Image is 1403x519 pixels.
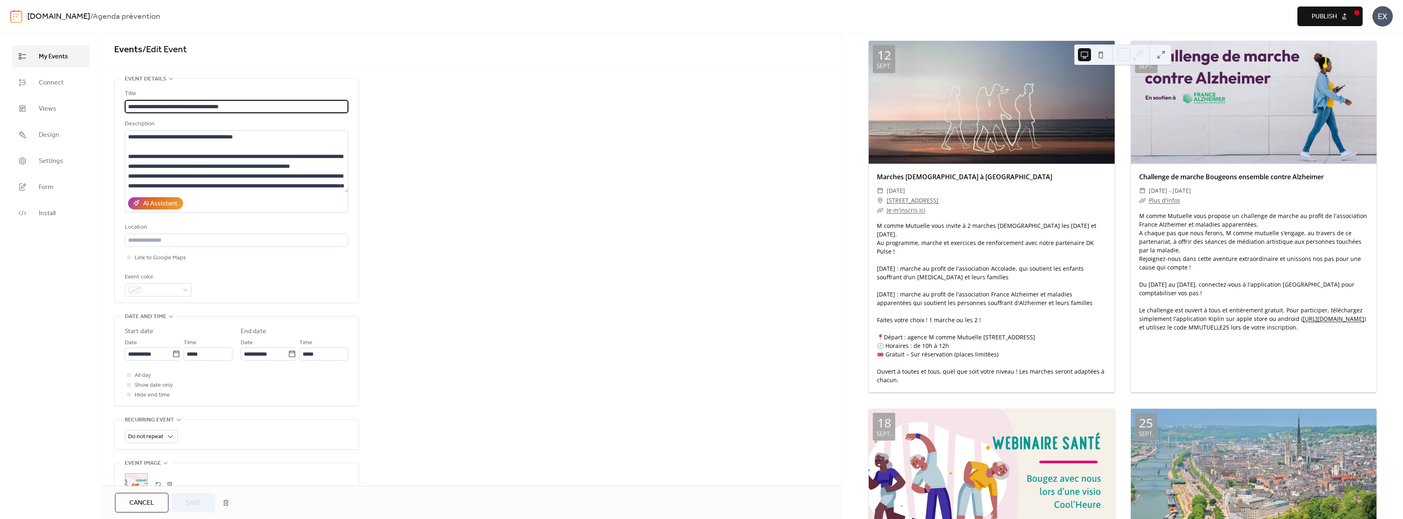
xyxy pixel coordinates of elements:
[125,338,137,348] span: Date
[876,63,892,69] div: sept.
[1149,186,1191,196] span: [DATE] - [DATE]
[887,196,938,205] a: [STREET_ADDRESS]
[241,327,266,336] div: End date
[125,327,153,336] div: Start date
[12,71,89,94] a: Connect
[39,156,63,166] span: Settings
[1372,6,1393,27] div: EX
[877,205,883,215] div: ​
[39,52,68,62] span: My Events
[12,176,89,198] a: Form
[887,206,925,214] a: Je m'inscris ici
[1139,172,1324,181] a: Challenge de marche Bougeons ensemble contre Alzheimer
[241,338,253,348] span: Date
[39,130,59,140] span: Design
[12,124,89,146] a: Design
[1149,196,1180,204] a: Plus d'infos
[39,78,64,88] span: Connect
[877,49,891,61] div: 12
[39,183,53,192] span: Form
[143,199,177,209] div: AI Assistant
[135,253,186,263] span: Link to Google Maps
[39,104,56,114] span: Views
[129,498,154,508] span: Cancel
[125,473,148,496] div: ;
[128,431,163,442] span: Do not repeat
[12,150,89,172] a: Settings
[39,209,55,218] span: Install
[876,431,892,437] div: sept.
[877,196,883,205] div: ​
[877,417,891,429] div: 18
[10,10,22,23] img: logo
[1139,186,1146,196] div: ​
[142,41,187,59] span: / Edit Event
[128,197,183,209] button: AI Assistant
[12,98,89,120] a: Views
[93,9,160,25] b: Agenda prévention
[1139,196,1146,205] div: ​
[1297,7,1363,26] button: Publish
[869,221,1115,384] div: M comme Mutuelle vous invite à 2 marches [DEMOGRAPHIC_DATA] les [DATE] et [DATE]. Au programme, m...
[1139,417,1153,429] div: 25
[877,172,1052,181] a: Marches [DEMOGRAPHIC_DATA] à [GEOGRAPHIC_DATA]
[114,41,142,59] a: Events
[877,186,883,196] div: ​
[125,312,166,322] span: Date and time
[135,371,151,381] span: All day
[125,74,166,84] span: Event details
[125,459,161,468] span: Event image
[125,119,347,129] div: Description
[90,9,93,25] b: /
[135,390,170,400] span: Hide end time
[125,223,347,232] div: Location
[1131,212,1377,332] div: M comme Mutuelle vous propose un challenge de marche au profit de l'association France Alzheimer ...
[125,89,347,99] div: Title
[1312,12,1337,22] span: Publish
[12,45,89,67] a: My Events
[184,338,197,348] span: Time
[12,202,89,224] a: Install
[27,9,90,25] a: [DOMAIN_NAME]
[125,272,190,282] div: Event color
[299,338,312,348] span: Time
[887,186,905,196] span: [DATE]
[135,381,173,390] span: Show date only
[115,493,168,512] button: Cancel
[1139,63,1154,69] div: sept.
[125,415,174,425] span: Recurring event
[1303,315,1364,323] a: [URL][DOMAIN_NAME]
[1139,431,1154,437] div: sept.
